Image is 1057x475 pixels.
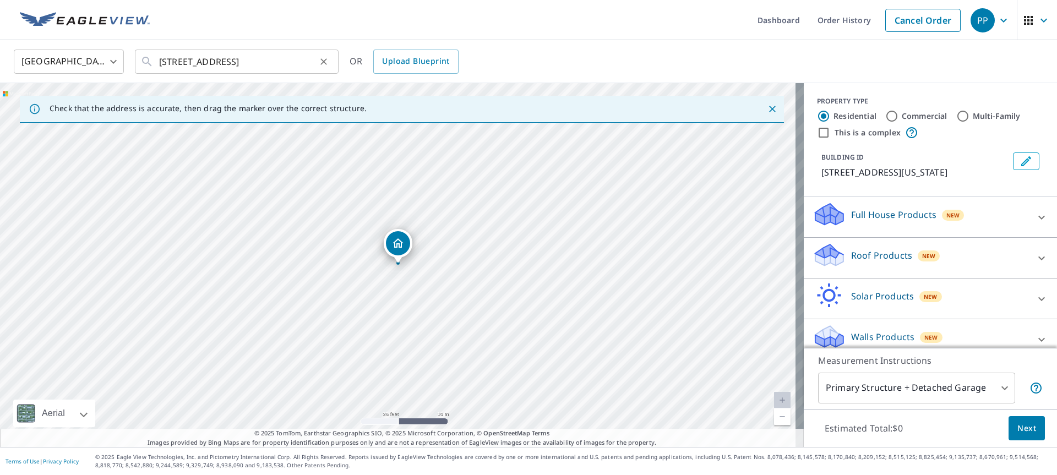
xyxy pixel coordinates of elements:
div: Aerial [39,400,68,427]
p: BUILDING ID [821,152,864,162]
p: Roof Products [851,249,912,262]
span: Next [1017,422,1036,435]
a: Current Level 20, Zoom In Disabled [774,392,791,408]
div: Dropped pin, building 1, Residential property, 56 Connecticut Ave New Haven, CT 06512 [384,229,412,263]
div: Full House ProductsNew [813,201,1048,233]
a: Current Level 20, Zoom Out [774,408,791,425]
span: Upload Blueprint [382,54,449,68]
p: Measurement Instructions [818,354,1043,367]
p: [STREET_ADDRESS][US_STATE] [821,166,1009,179]
input: Search by address or latitude-longitude [159,46,316,77]
div: OR [350,50,459,74]
span: Your report will include the primary structure and a detached garage if one exists. [1029,381,1043,395]
p: Full House Products [851,208,936,221]
a: Terms [532,429,550,437]
label: Commercial [902,111,947,122]
div: PROPERTY TYPE [817,96,1044,106]
a: Terms of Use [6,457,40,465]
span: New [924,333,938,342]
p: Walls Products [851,330,914,343]
span: New [922,252,936,260]
label: Multi-Family [973,111,1021,122]
p: | [6,458,79,465]
a: Cancel Order [885,9,961,32]
div: Roof ProductsNew [813,242,1048,274]
p: Check that the address is accurate, then drag the marker over the correct structure. [50,103,367,113]
div: Walls ProductsNew [813,324,1048,355]
div: Primary Structure + Detached Garage [818,373,1015,403]
div: [GEOGRAPHIC_DATA] [14,46,124,77]
span: New [924,292,938,301]
label: This is a complex [835,127,901,138]
span: © 2025 TomTom, Earthstar Geographics SIO, © 2025 Microsoft Corporation, © [254,429,550,438]
div: PP [971,8,995,32]
div: Aerial [13,400,95,427]
label: Residential [833,111,876,122]
p: © 2025 Eagle View Technologies, Inc. and Pictometry International Corp. All Rights Reserved. Repo... [95,453,1051,469]
button: Edit building 1 [1013,152,1039,170]
img: EV Logo [20,12,150,29]
span: New [946,211,960,220]
p: Estimated Total: $0 [816,416,912,440]
button: Next [1009,416,1045,441]
div: Solar ProductsNew [813,283,1048,314]
p: Solar Products [851,290,914,303]
button: Clear [316,54,331,69]
a: Privacy Policy [43,457,79,465]
button: Close [765,102,780,116]
a: Upload Blueprint [373,50,458,74]
a: OpenStreetMap [483,429,530,437]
